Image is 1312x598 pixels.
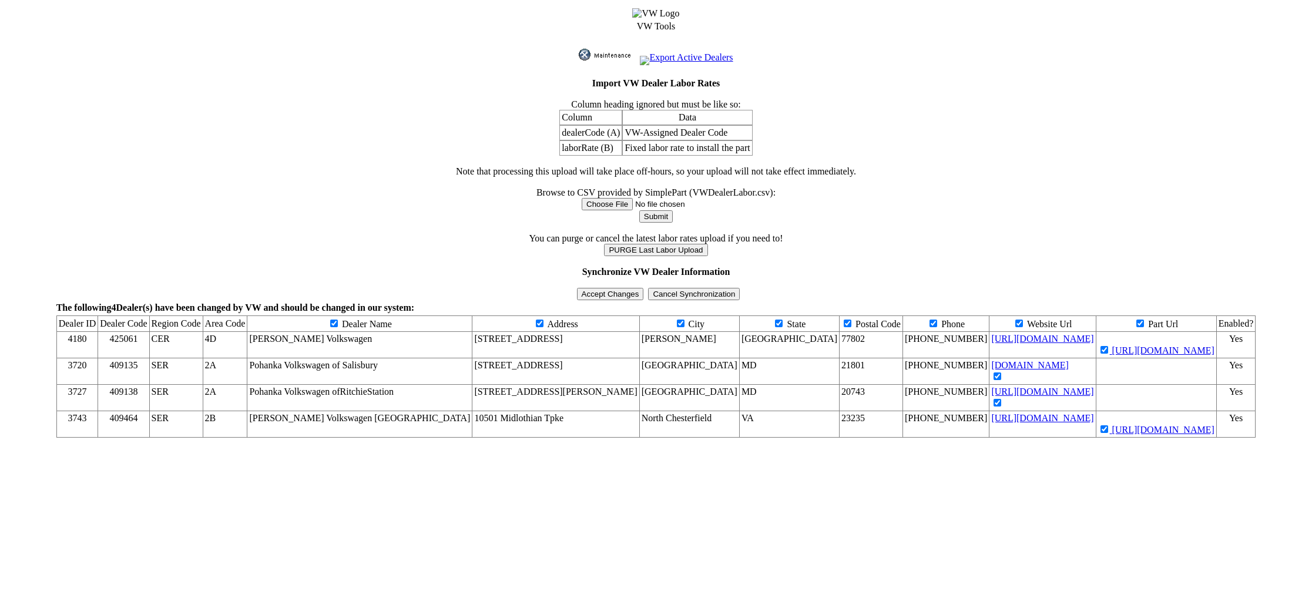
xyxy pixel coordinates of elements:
[648,288,740,300] input: Cancel Synchronization
[149,316,203,332] td: Region Code
[1027,319,1072,329] span: Website Url
[152,387,169,397] span: SER
[249,360,378,370] span: Pohanka Volkswagen of Salisbury
[905,387,987,397] span: [PHONE_NUMBER]
[474,413,563,423] span: 10501 Midlothian Tpke
[787,319,806,329] span: State
[642,387,737,397] span: [GEOGRAPHIC_DATA]
[741,387,757,397] span: MD
[203,316,247,332] td: Area Code
[991,360,1069,370] a: [DOMAIN_NAME]
[56,385,98,411] td: 3727
[841,413,865,423] span: 23235
[111,303,116,313] span: 4
[640,52,733,62] a: Export Active Dealers
[1229,387,1243,397] span: Yes
[642,360,737,370] span: [GEOGRAPHIC_DATA]
[474,334,562,344] span: [STREET_ADDRESS]
[1148,319,1178,329] span: Part Url
[249,334,372,344] span: [PERSON_NAME] Volkswagen
[1112,345,1214,355] span: [URL][DOMAIN_NAME]
[639,210,673,223] input: Submit
[249,413,470,423] span: [PERSON_NAME] Volkswagen [GEOGRAPHIC_DATA]
[342,319,392,329] span: Dealer Name
[152,413,169,423] span: SER
[622,140,752,156] td: Fixed labor rate to install the part
[841,387,865,397] span: 20743
[58,21,1255,32] td: VW Tools
[991,413,1093,423] a: [URL][DOMAIN_NAME]
[577,288,644,300] input: Accept Changes
[98,411,149,438] td: 409464
[642,413,712,423] span: North Chesterfield
[98,316,149,332] td: Dealer Code
[205,387,217,397] span: 2A
[559,110,622,125] td: Column
[1112,425,1214,435] span: [URL][DOMAIN_NAME]
[474,360,562,370] span: [STREET_ADDRESS]
[56,303,414,313] b: The following Dealer(s) have been changed by VW and should be changed in our system:
[841,334,865,344] span: 77802
[622,110,752,125] td: Data
[98,385,149,411] td: 409138
[56,411,98,438] td: 3743
[1229,360,1243,370] span: Yes
[205,413,216,423] span: 2B
[741,360,757,370] span: MD
[905,360,987,370] span: [PHONE_NUMBER]
[632,8,679,19] img: VW Logo
[56,332,98,358] td: 4180
[152,360,169,370] span: SER
[559,140,622,156] td: laborRate (B)
[604,244,707,256] input: PURGE Last Labor Upload
[56,316,98,332] td: Dealer ID
[991,387,1093,397] a: [URL][DOMAIN_NAME]
[56,99,1257,257] td: Column heading ignored but must be like so: Note that processing this upload will take place off-...
[152,334,170,344] span: CER
[1229,413,1243,423] span: Yes
[741,334,837,344] span: [GEOGRAPHIC_DATA]
[98,332,149,358] td: 425061
[592,78,720,88] b: Import VW Dealer Labor Rates
[640,56,649,65] img: MSExcel.jpg
[689,319,705,329] span: City
[622,125,752,140] td: VW-Assigned Dealer Code
[855,319,901,329] span: Postal Code
[559,125,622,140] td: dealerCode (A)
[1110,425,1214,435] a: [URL][DOMAIN_NAME]
[205,360,217,370] span: 2A
[582,267,730,277] b: Synchronize VW Dealer Information
[1229,334,1243,344] span: Yes
[841,360,865,370] span: 21801
[205,334,217,344] span: 4D
[991,334,1093,344] a: [URL][DOMAIN_NAME]
[905,413,987,423] span: [PHONE_NUMBER]
[249,387,394,397] span: Pohanka Volkswagen ofRitchieStation
[642,334,716,344] span: [PERSON_NAME]
[98,358,149,385] td: 409135
[741,413,754,423] span: VA
[579,49,637,61] img: maint.gif
[1110,345,1214,355] a: [URL][DOMAIN_NAME]
[474,387,637,397] span: [STREET_ADDRESS][PERSON_NAME]
[1216,316,1256,332] td: Enabled?
[905,334,987,344] span: [PHONE_NUMBER]
[56,358,98,385] td: 3720
[941,319,965,329] span: Phone
[547,319,578,329] span: Address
